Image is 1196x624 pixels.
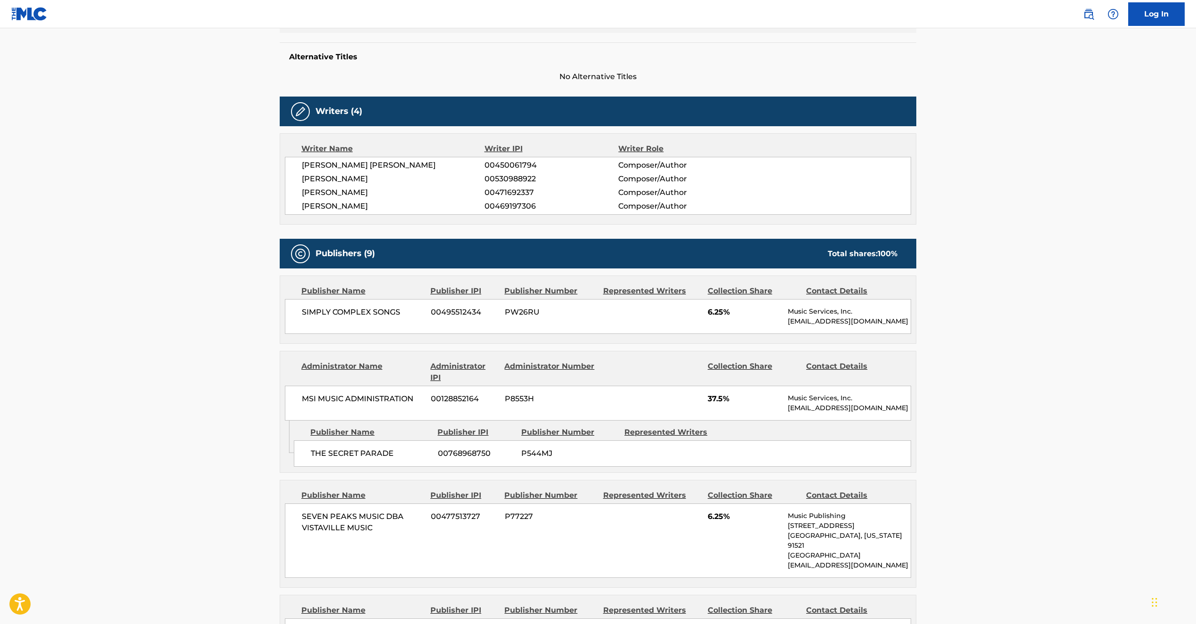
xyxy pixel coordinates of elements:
span: 00128852164 [431,393,498,405]
p: [EMAIL_ADDRESS][DOMAIN_NAME] [788,316,911,326]
span: 00471692337 [485,187,618,198]
h5: Writers (4) [315,106,362,117]
span: 00469197306 [485,201,618,212]
p: [GEOGRAPHIC_DATA], [US_STATE] 91521 [788,531,911,551]
div: Contact Details [806,490,897,501]
p: Music Publishing [788,511,911,521]
span: Composer/Author [618,187,740,198]
p: [STREET_ADDRESS] [788,521,911,531]
div: Drag [1152,588,1157,616]
span: SEVEN PEAKS MUSIC DBA VISTAVILLE MUSIC [302,511,424,534]
span: PW26RU [505,307,596,318]
div: Contact Details [806,605,897,616]
span: 6.25% [708,307,781,318]
div: Collection Share [708,285,799,297]
div: Represented Writers [603,605,701,616]
img: search [1083,8,1094,20]
div: Publisher Name [310,427,430,438]
span: P544MJ [521,448,617,459]
div: Total shares: [828,248,897,259]
div: Publisher IPI [437,427,514,438]
span: 6.25% [708,511,781,522]
span: Composer/Author [618,173,740,185]
span: Composer/Author [618,160,740,171]
div: Collection Share [708,490,799,501]
div: Publisher Name [301,605,423,616]
div: Publisher Name [301,285,423,297]
span: MSI MUSIC ADMINISTRATION [302,393,424,405]
span: 00530988922 [485,173,618,185]
span: [PERSON_NAME] [302,173,485,185]
img: help [1107,8,1119,20]
div: Contact Details [806,285,897,297]
p: Music Services, Inc. [788,393,911,403]
p: Music Services, Inc. [788,307,911,316]
div: Collection Share [708,605,799,616]
div: Administrator IPI [430,361,497,383]
span: 00495512434 [431,307,498,318]
span: [PERSON_NAME] [302,187,485,198]
div: Represented Writers [603,285,701,297]
span: [PERSON_NAME] [PERSON_NAME] [302,160,485,171]
span: P8553H [505,393,596,405]
img: MLC Logo [11,7,48,21]
p: [EMAIL_ADDRESS][DOMAIN_NAME] [788,403,911,413]
div: Publisher Number [521,427,617,438]
div: Represented Writers [624,427,720,438]
div: Help [1104,5,1123,24]
iframe: Chat Widget [1149,579,1196,624]
h5: Alternative Titles [289,52,907,62]
div: Writer Role [618,143,740,154]
span: 100 % [878,249,897,258]
div: Publisher Number [504,285,596,297]
a: Public Search [1079,5,1098,24]
div: Publisher IPI [430,285,497,297]
div: Publisher IPI [430,605,497,616]
a: Log In [1128,2,1185,26]
div: Represented Writers [603,490,701,501]
img: Writers [295,106,306,117]
span: 00477513727 [431,511,498,522]
div: Publisher IPI [430,490,497,501]
div: Collection Share [708,361,799,383]
div: Writer IPI [485,143,619,154]
p: [GEOGRAPHIC_DATA] [788,551,911,560]
p: [EMAIL_ADDRESS][DOMAIN_NAME] [788,560,911,570]
span: 00450061794 [485,160,618,171]
div: Administrator Name [301,361,423,383]
span: [PERSON_NAME] [302,201,485,212]
div: Writer Name [301,143,485,154]
div: Contact Details [806,361,897,383]
div: Publisher Number [504,605,596,616]
span: No Alternative Titles [280,71,916,82]
div: Publisher Name [301,490,423,501]
h5: Publishers (9) [315,248,375,259]
div: Publisher Number [504,490,596,501]
span: Composer/Author [618,201,740,212]
span: P77227 [505,511,596,522]
span: THE SECRET PARADE [311,448,431,459]
div: Administrator Number [504,361,596,383]
span: SIMPLY COMPLEX SONGS [302,307,424,318]
img: Publishers [295,248,306,259]
span: 37.5% [708,393,781,405]
span: 00768968750 [438,448,514,459]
